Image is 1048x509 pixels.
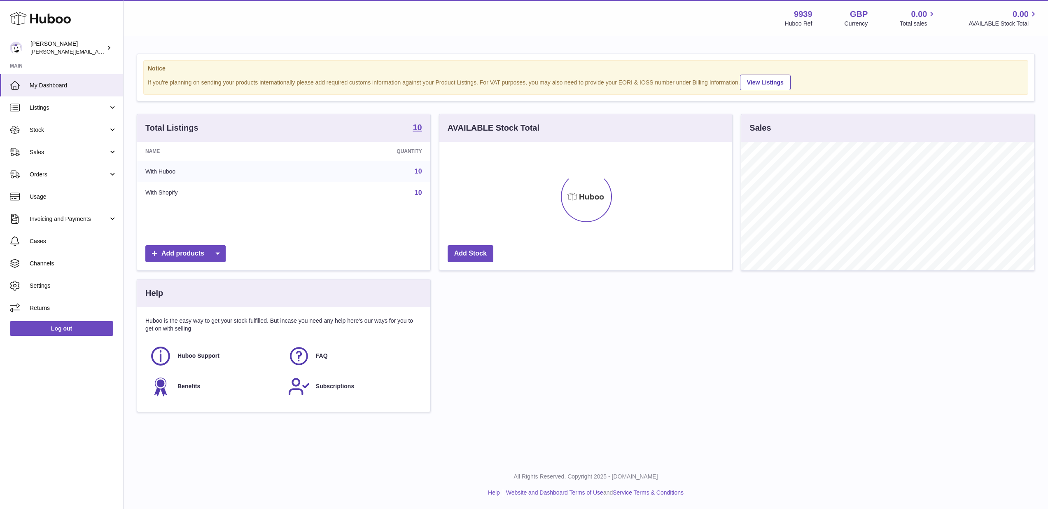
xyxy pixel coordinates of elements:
a: Service Terms & Conditions [613,489,684,496]
span: Total sales [900,20,936,28]
h3: Total Listings [145,122,198,134]
span: Listings [30,104,108,112]
span: Returns [30,304,117,312]
h3: Help [145,288,163,299]
strong: GBP [850,9,868,20]
li: and [503,489,684,497]
span: Channels [30,260,117,267]
a: 0.00 Total sales [900,9,936,28]
span: Benefits [177,382,200,390]
a: 10 [413,123,422,133]
th: Name [137,142,295,161]
a: Help [488,489,500,496]
span: Cases [30,237,117,245]
span: Settings [30,282,117,290]
p: Huboo is the easy way to get your stock fulfilled. But incase you need any help here's our ways f... [145,317,422,333]
span: Invoicing and Payments [30,215,108,223]
a: View Listings [740,75,791,90]
a: Huboo Support [149,345,280,367]
span: My Dashboard [30,82,117,89]
a: Add Stock [448,245,493,262]
a: 10 [415,189,422,196]
a: Website and Dashboard Terms of Use [506,489,603,496]
strong: Notice [148,65,1024,73]
span: [PERSON_NAME][EMAIL_ADDRESS][DOMAIN_NAME] [30,48,165,55]
span: Subscriptions [316,382,354,390]
a: FAQ [288,345,418,367]
a: 0.00 AVAILABLE Stock Total [969,9,1038,28]
span: Huboo Support [177,352,219,360]
strong: 10 [413,123,422,131]
span: Usage [30,193,117,201]
h3: AVAILABLE Stock Total [448,122,539,134]
span: 0.00 [1013,9,1029,20]
div: If you're planning on sending your products internationally please add required customs informati... [148,73,1024,90]
a: 10 [415,168,422,175]
a: Log out [10,321,113,336]
strong: 9939 [794,9,812,20]
td: With Shopify [137,182,295,204]
span: FAQ [316,352,328,360]
span: AVAILABLE Stock Total [969,20,1038,28]
div: [PERSON_NAME] [30,40,105,56]
a: Benefits [149,375,280,398]
div: Huboo Ref [785,20,812,28]
th: Quantity [295,142,430,161]
p: All Rights Reserved. Copyright 2025 - [DOMAIN_NAME] [130,473,1041,481]
a: Add products [145,245,226,262]
h3: Sales [749,122,771,134]
td: With Huboo [137,161,295,182]
span: Sales [30,148,108,156]
div: Currency [845,20,868,28]
img: tommyhardy@hotmail.com [10,42,22,54]
span: Stock [30,126,108,134]
span: 0.00 [911,9,927,20]
a: Subscriptions [288,375,418,398]
span: Orders [30,171,108,178]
